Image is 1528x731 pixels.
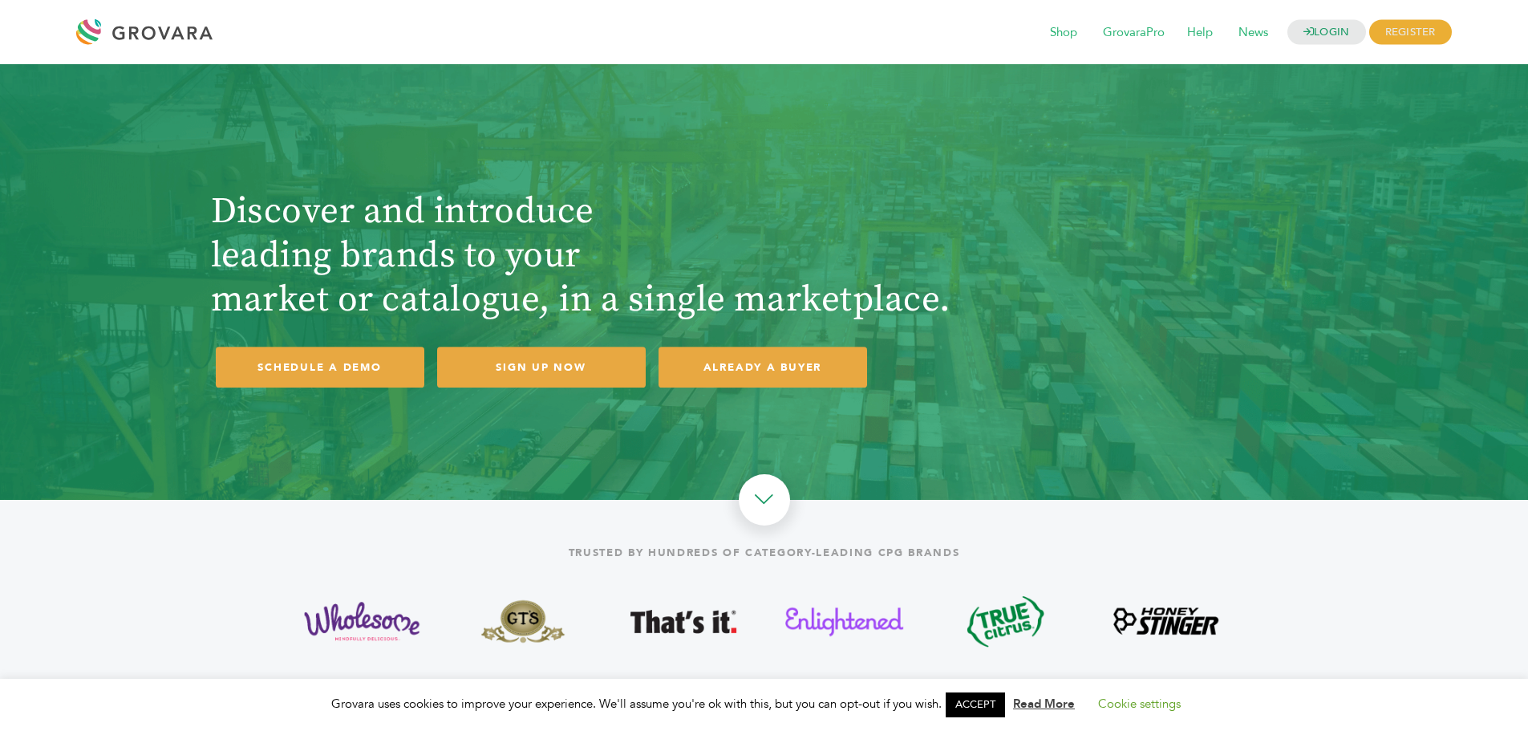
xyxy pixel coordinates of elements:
[437,347,646,388] a: SIGN UP NOW
[1092,18,1176,48] span: GrovaraPro
[1287,20,1366,45] a: LOGIN
[1092,24,1176,42] a: GrovaraPro
[946,692,1005,717] a: ACCEPT
[1039,24,1088,42] a: Shop
[1227,18,1279,48] span: News
[203,538,1326,567] div: Trusted by hundreds of category-leading CPG brands
[216,347,424,388] a: SCHEDULE A DEMO
[1013,696,1075,712] a: Read More
[211,190,1037,323] h1: Discover and introduce leading brands to your market or catalogue, in a single marketplace.
[1039,18,1088,48] span: Shop
[659,347,867,388] a: ALREADY A BUYER
[1176,24,1224,42] a: Help
[1369,20,1452,45] span: REGISTER
[1227,24,1279,42] a: News
[1098,696,1181,712] a: Cookie settings
[1176,18,1224,48] span: Help
[331,696,1197,712] span: Grovara uses cookies to improve your experience. We'll assume you're ok with this, but you can op...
